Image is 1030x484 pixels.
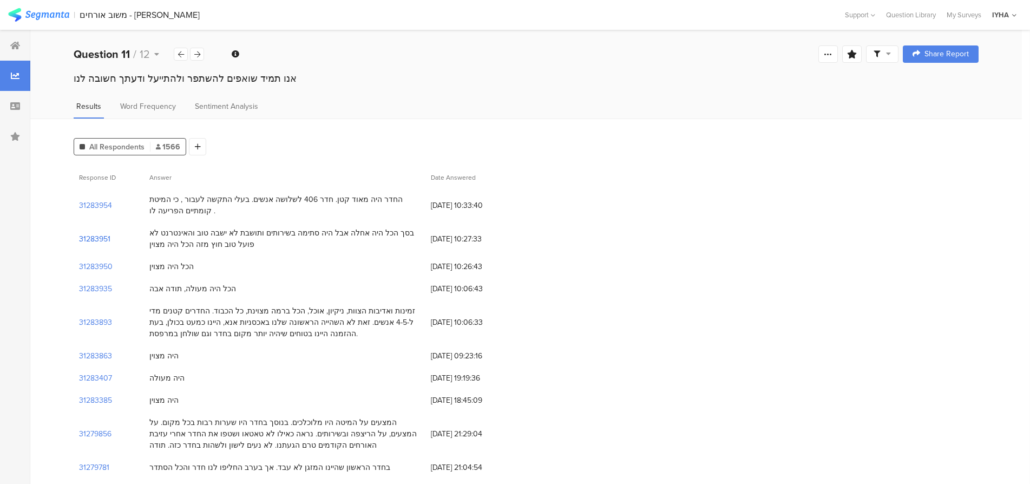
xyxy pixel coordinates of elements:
[8,8,69,22] img: segmanta logo
[149,350,179,362] div: היה מצוין
[149,194,420,217] div: החדר היה מאוד קטן. חדר 406 לשלושה אנשים. בעלי התקשה לעבור , כי המיטת קומתיים הפריעה לו .
[140,46,150,62] span: 12
[431,317,517,328] span: [DATE] 10:06:33
[431,462,517,473] span: [DATE] 21:04:54
[156,141,180,153] span: 1566
[149,305,420,339] div: זמינות ואדיבות הצוות, ניקיון, אוכל, הכל ברמה מצוינת, כל הכבוד. החדרים קטנים מדי ל-4-5 אנשים. זאת ...
[79,283,112,295] section: 31283935
[149,173,172,182] span: Answer
[431,233,517,245] span: [DATE] 10:27:33
[431,283,517,295] span: [DATE] 10:06:43
[149,462,390,473] div: בחדר הראשון שהיינו המזגן לא עבד. אך בערב החליפו לנו חדר והכל הסתדר
[120,101,176,112] span: Word Frequency
[89,141,145,153] span: All Respondents
[924,50,969,58] span: Share Report
[431,395,517,406] span: [DATE] 18:45:09
[79,317,112,328] section: 31283893
[845,6,875,23] div: Support
[133,46,136,62] span: /
[79,173,116,182] span: Response ID
[149,395,179,406] div: היה מצוין
[431,350,517,362] span: [DATE] 09:23:16
[149,261,194,272] div: הכל היה מצוין
[74,9,75,21] div: |
[79,462,109,473] section: 31279781
[79,233,110,245] section: 31283951
[79,261,113,272] section: 31283950
[941,10,987,20] a: My Surveys
[79,350,112,362] section: 31283863
[431,261,517,272] span: [DATE] 10:26:43
[881,10,941,20] a: Question Library
[149,417,420,451] div: המצעים על המיטה היו מלוכלכים. בנוסך בחדר היו שערות רבות בכל מקום. על המצעים, על הריצפה ובשירותים....
[79,428,111,440] section: 31279856
[79,395,112,406] section: 31283385
[431,173,476,182] span: Date Answered
[431,200,517,211] span: [DATE] 10:33:40
[431,428,517,440] span: [DATE] 21:29:04
[79,372,112,384] section: 31283407
[149,227,420,250] div: ‏בסך הכל היה אחלה אבל היה סתימה בשירותים ותושבת לא ישבה טוב והאינטרנט לא פועל טוב חוץ מזה הכל היה...
[76,101,101,112] span: Results
[431,372,517,384] span: [DATE] 19:19:36
[74,71,979,86] div: אנו תמיד שואפים להשתפר ולהתייעל ודעתך חשובה לנו
[149,372,185,384] div: היה מעולה
[195,101,258,112] span: Sentiment Analysis
[992,10,1009,20] div: IYHA
[80,10,200,20] div: משוב אורחים - [PERSON_NAME]
[149,283,236,295] div: הכל היה מעולה, תודה אבה
[79,200,112,211] section: 31283954
[74,46,130,62] b: Question 11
